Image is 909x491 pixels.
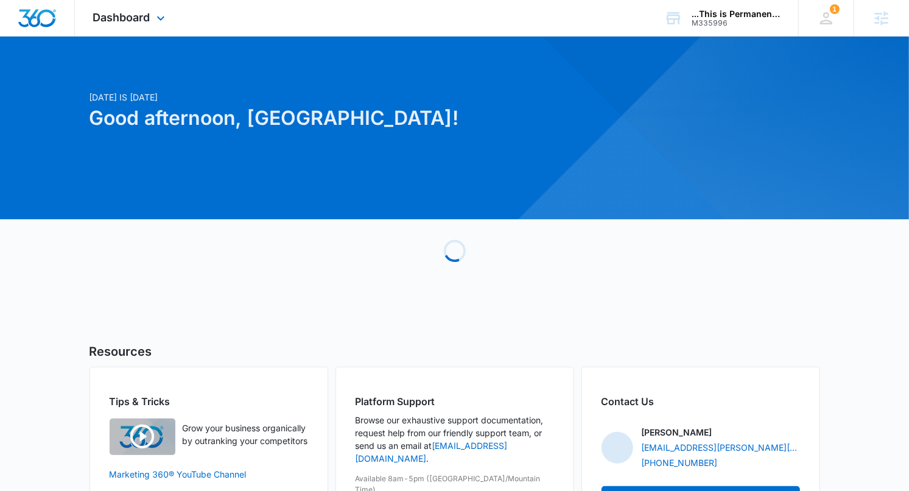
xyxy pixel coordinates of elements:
[183,422,308,447] p: Grow your business organically by outranking your competitors
[692,9,781,19] div: account name
[135,72,205,80] div: Keywords by Traffic
[89,104,572,133] h1: Good afternoon, [GEOGRAPHIC_DATA]!
[830,4,840,14] div: notifications count
[33,71,43,80] img: tab_domain_overview_orange.svg
[121,71,131,80] img: tab_keywords_by_traffic_grey.svg
[356,414,554,465] p: Browse our exhaustive support documentation, request help from our friendly support team, or send...
[642,426,712,439] p: [PERSON_NAME]
[32,32,134,41] div: Domain: [DOMAIN_NAME]
[830,4,840,14] span: 1
[89,342,820,361] h5: Resources
[642,441,800,454] a: [EMAIL_ADDRESS][PERSON_NAME][DOMAIN_NAME]
[602,394,800,409] h2: Contact Us
[34,19,60,29] div: v 4.0.25
[93,11,150,24] span: Dashboard
[19,19,29,29] img: logo_orange.svg
[692,19,781,27] div: account id
[110,468,308,481] a: Marketing 360® YouTube Channel
[602,432,633,464] img: Cheyenne von Hoene
[46,72,109,80] div: Domain Overview
[19,32,29,41] img: website_grey.svg
[356,394,554,409] h2: Platform Support
[110,394,308,409] h2: Tips & Tricks
[110,419,175,455] img: Quick Overview Video
[642,456,718,469] a: [PHONE_NUMBER]
[89,91,572,104] p: [DATE] is [DATE]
